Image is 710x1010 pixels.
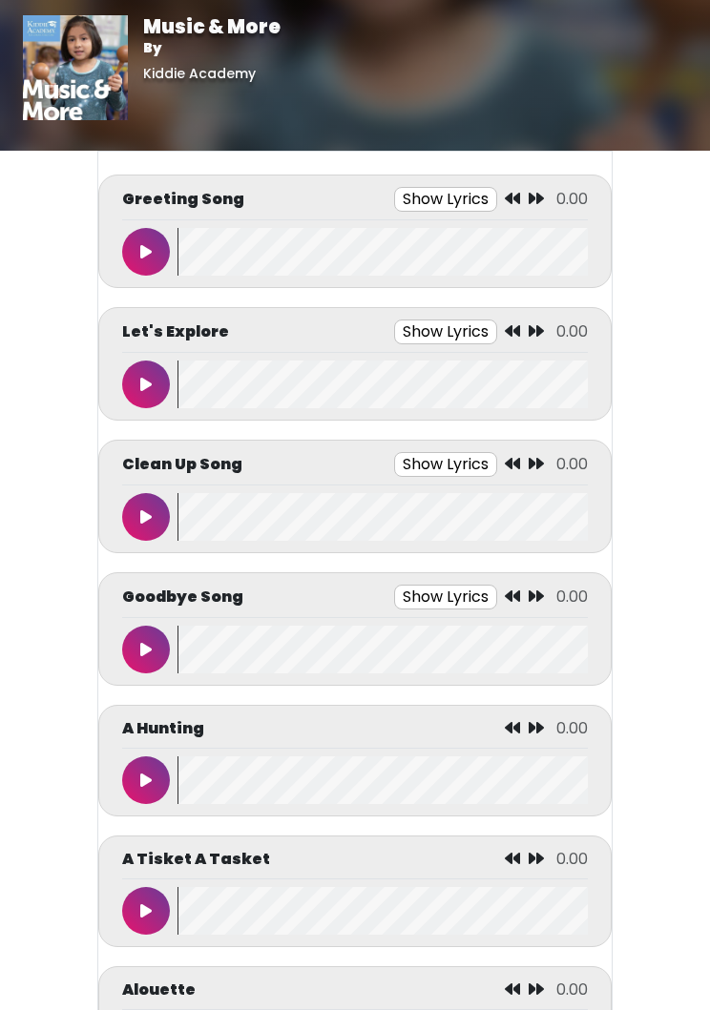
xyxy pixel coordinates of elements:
button: Show Lyrics [394,585,497,609]
p: Greeting Song [122,188,244,211]
img: 01vrkzCYTteBT1eqlInO [23,15,128,120]
p: By [143,38,281,58]
span: 0.00 [556,188,588,210]
h1: Music & More [143,15,281,38]
span: 0.00 [556,979,588,1000]
span: 0.00 [556,717,588,739]
button: Show Lyrics [394,319,497,344]
p: Alouette [122,979,196,1001]
span: 0.00 [556,453,588,475]
p: A Tisket A Tasket [122,848,270,871]
p: Goodbye Song [122,586,243,608]
button: Show Lyrics [394,187,497,212]
p: Let's Explore [122,320,229,343]
span: 0.00 [556,320,588,342]
h6: Kiddie Academy [143,66,281,82]
p: A Hunting [122,717,204,740]
span: 0.00 [556,848,588,870]
button: Show Lyrics [394,452,497,477]
span: 0.00 [556,586,588,608]
p: Clean Up Song [122,453,242,476]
